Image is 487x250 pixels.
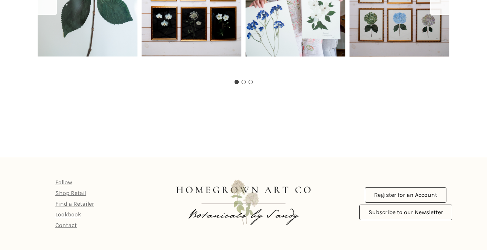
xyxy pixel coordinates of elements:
div: Register for an Account [359,187,452,203]
a: Lookbook [55,211,81,218]
a: Shop Retail [55,189,86,196]
a: Contact [55,222,77,229]
a: Find a Retailer [55,200,94,207]
button: Go to slide 2 [241,80,246,84]
a: Register for an Account [365,187,446,203]
a: Follow [55,179,72,186]
a: Subscribe to our Newsletter [359,205,452,220]
button: Go to slide 3 [248,80,253,84]
button: Go to slide 1 [234,80,239,84]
